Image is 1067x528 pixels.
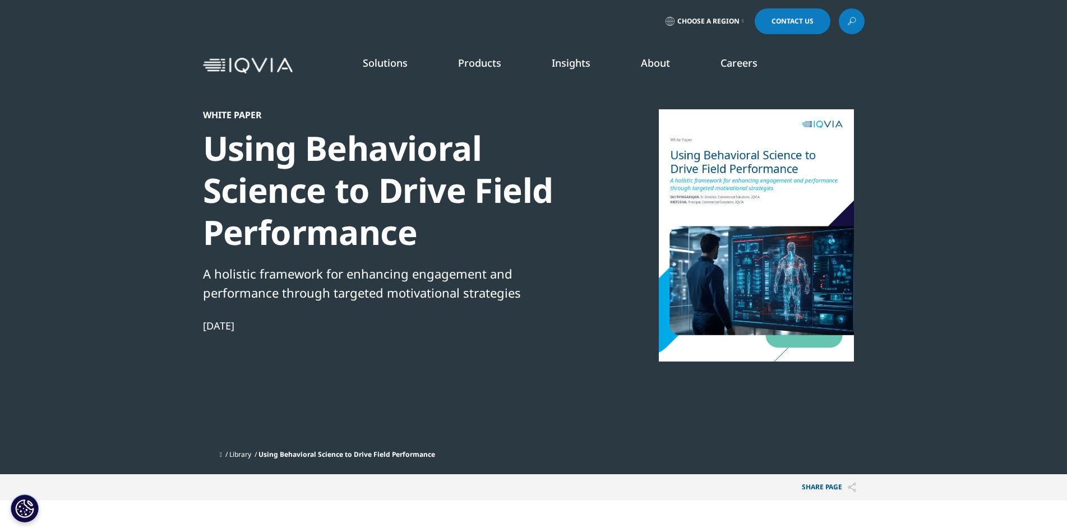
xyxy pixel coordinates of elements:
a: Products [458,56,501,70]
span: Using Behavioral Science to Drive Field Performance [258,450,435,459]
a: Careers [720,56,757,70]
div: Using Behavioral Science to Drive Field Performance [203,127,588,253]
button: Share PAGEShare PAGE [793,474,865,501]
span: Choose a Region [677,17,740,26]
span: Contact Us [772,18,814,25]
nav: Primary [297,39,865,92]
button: Cookie 设置 [11,494,39,522]
a: Solutions [363,56,408,70]
div: [DATE] [203,319,588,332]
div: A holistic framework for enhancing engagement and performance through targeted motivational strat... [203,264,588,302]
p: Share PAGE [793,474,865,501]
a: Insights [552,56,590,70]
img: IQVIA Healthcare Information Technology and Pharma Clinical Research Company [203,58,293,74]
img: Share PAGE [848,483,856,492]
a: Library [229,450,251,459]
a: Contact Us [755,8,830,34]
div: White Paper [203,109,588,121]
a: About [641,56,670,70]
